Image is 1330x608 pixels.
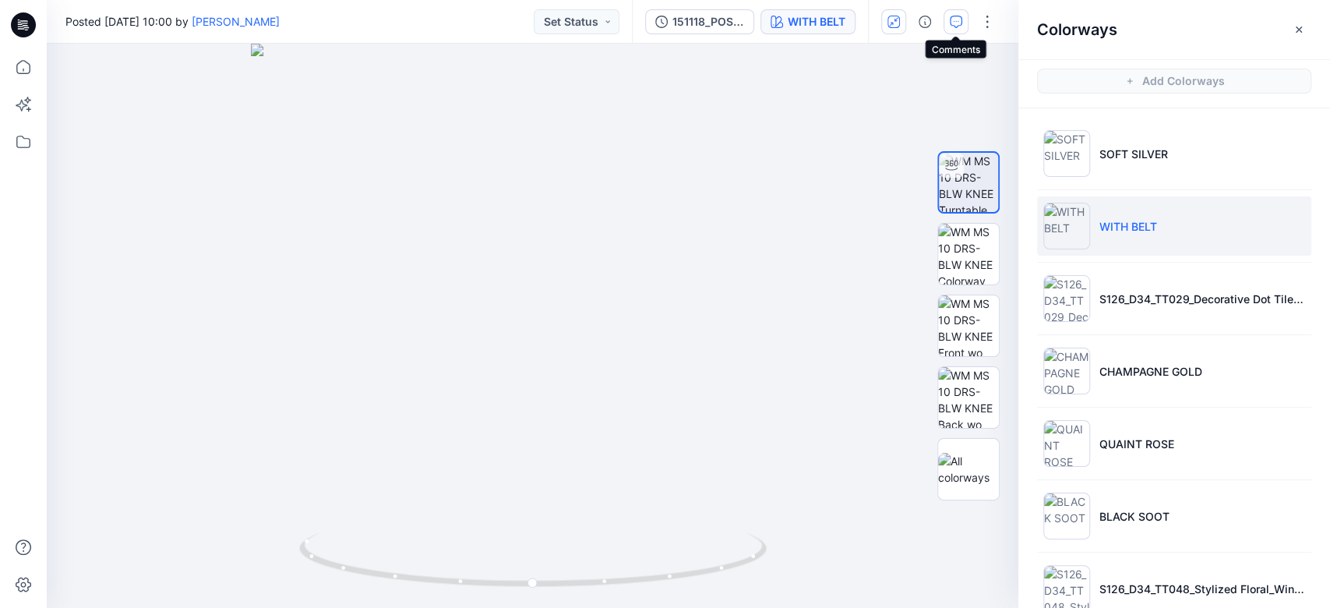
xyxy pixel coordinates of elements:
[1099,436,1174,452] p: QUAINT ROSE
[672,13,744,30] div: 151118_POST ADM_MIDI_DOUBLE_CLOTH
[912,9,937,34] button: Details
[1099,146,1168,162] p: SOFT SILVER
[1099,291,1305,307] p: S126_D34_TT029_Decorative Dot Tile_Winter White_16cm
[1099,581,1305,597] p: S126_D34_TT048_Stylized Floral_Winter White_64cm
[938,453,999,486] img: All colorways
[938,295,999,356] img: WM MS 10 DRS-BLW KNEE Front wo Avatar
[1099,218,1157,235] p: WITH BELT
[1043,203,1090,249] img: WITH BELT
[939,153,998,212] img: WM MS 10 DRS-BLW KNEE Turntable with Avatar
[192,15,280,28] a: [PERSON_NAME]
[1043,275,1090,322] img: S126_D34_TT029_Decorative Dot Tile_Winter White_16cm
[760,9,856,34] button: WITH BELT
[938,224,999,285] img: WM MS 10 DRS-BLW KNEE Colorway wo Avatar
[1043,348,1090,394] img: CHAMPAGNE GOLD
[788,13,845,30] div: WITH BELT
[645,9,754,34] button: 151118_POST ADM_MIDI_DOUBLE_CLOTH
[1037,20,1117,39] h2: Colorways
[1043,420,1090,467] img: QUAINT ROSE
[1099,363,1202,380] p: CHAMPAGNE GOLD
[1099,508,1169,525] p: BLACK SOOT
[1043,493,1090,539] img: BLACK SOOT
[938,367,999,428] img: WM MS 10 DRS-BLW KNEE Back wo Avatar
[65,13,280,30] span: Posted [DATE] 10:00 by
[1043,130,1090,177] img: SOFT SILVER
